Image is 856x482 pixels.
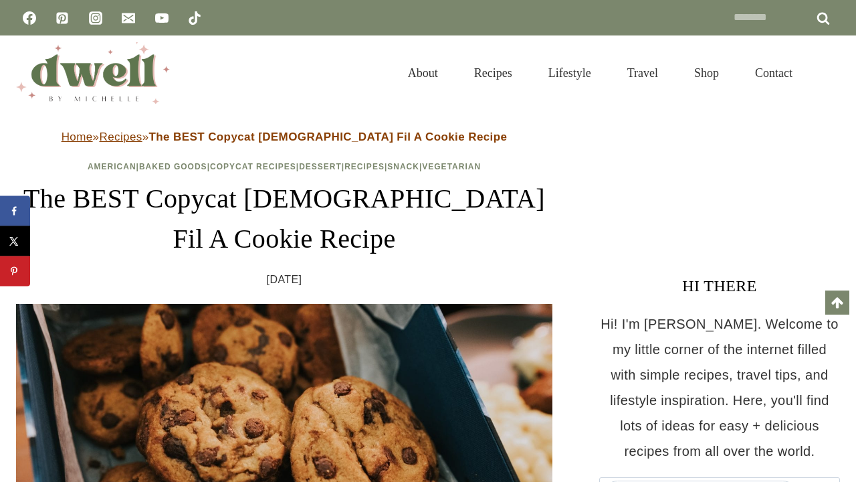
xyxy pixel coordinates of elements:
[49,5,76,31] a: Pinterest
[390,50,456,96] a: About
[115,5,142,31] a: Email
[456,50,530,96] a: Recipes
[99,131,142,143] a: Recipes
[599,274,840,298] h3: HI THERE
[737,50,811,96] a: Contact
[599,311,840,464] p: Hi! I'm [PERSON_NAME]. Welcome to my little corner of the internet filled with simple recipes, tr...
[82,5,109,31] a: Instagram
[422,162,481,171] a: Vegetarian
[676,50,737,96] a: Shop
[530,50,609,96] a: Lifestyle
[817,62,840,84] button: View Search Form
[267,270,302,290] time: [DATE]
[299,162,342,171] a: Dessert
[387,162,419,171] a: Snack
[62,131,508,143] span: » »
[181,5,208,31] a: TikTok
[390,50,811,96] nav: Primary Navigation
[16,179,552,259] h1: The BEST Copycat [DEMOGRAPHIC_DATA] Fil A Cookie Recipe
[825,291,849,315] a: Scroll to top
[210,162,296,171] a: Copycat Recipes
[88,162,481,171] span: | | | | | |
[16,42,170,104] img: DWELL by michelle
[88,162,136,171] a: American
[344,162,385,171] a: Recipes
[148,5,175,31] a: YouTube
[16,5,43,31] a: Facebook
[149,131,508,143] strong: The BEST Copycat [DEMOGRAPHIC_DATA] Fil A Cookie Recipe
[139,162,207,171] a: Baked Goods
[62,131,93,143] a: Home
[609,50,676,96] a: Travel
